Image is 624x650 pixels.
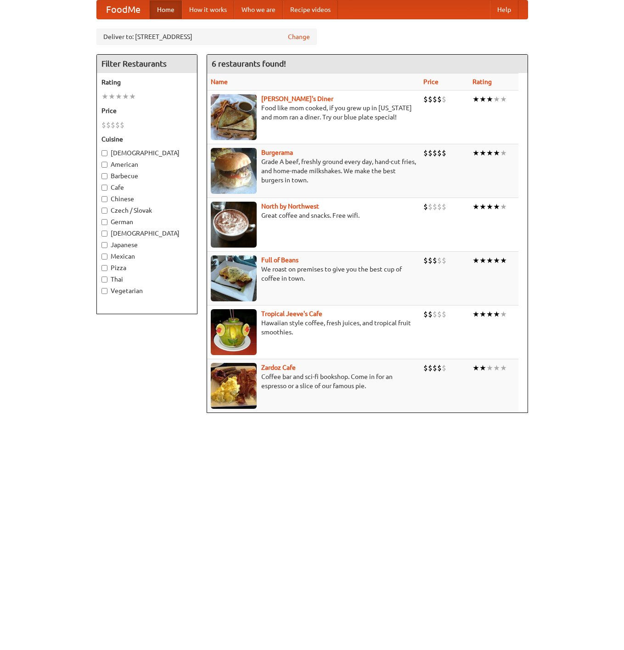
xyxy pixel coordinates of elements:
[211,202,257,248] img: north.jpg
[472,148,479,158] li: ★
[442,94,446,104] li: $
[479,255,486,266] li: ★
[101,275,192,284] label: Thai
[129,91,136,102] li: ★
[442,202,446,212] li: $
[101,183,192,192] label: Cafe
[101,286,192,295] label: Vegetarian
[493,255,500,266] li: ★
[486,309,493,319] li: ★
[261,364,296,371] a: Zardoz Cafe
[182,0,234,19] a: How it works
[433,363,437,373] li: $
[101,252,192,261] label: Mexican
[437,148,442,158] li: $
[101,231,107,237] input: [DEMOGRAPHIC_DATA]
[433,309,437,319] li: $
[261,149,293,156] a: Burgerama
[101,106,192,115] h5: Price
[115,91,122,102] li: ★
[428,363,433,373] li: $
[479,148,486,158] li: ★
[428,255,433,266] li: $
[101,217,192,226] label: German
[122,91,129,102] li: ★
[101,91,108,102] li: ★
[486,255,493,266] li: ★
[490,0,518,19] a: Help
[120,120,124,130] li: $
[423,148,428,158] li: $
[101,219,107,225] input: German
[288,32,310,41] a: Change
[283,0,338,19] a: Recipe videos
[101,171,192,181] label: Barbecue
[428,202,433,212] li: $
[479,363,486,373] li: ★
[101,78,192,87] h5: Rating
[472,78,492,85] a: Rating
[101,173,107,179] input: Barbecue
[442,255,446,266] li: $
[493,94,500,104] li: ★
[150,0,182,19] a: Home
[101,162,107,168] input: American
[108,91,115,102] li: ★
[500,255,507,266] li: ★
[101,254,107,260] input: Mexican
[101,229,192,238] label: [DEMOGRAPHIC_DATA]
[211,148,257,194] img: burgerama.jpg
[486,202,493,212] li: ★
[423,202,428,212] li: $
[212,59,286,68] ng-pluralize: 6 restaurants found!
[97,55,197,73] h4: Filter Restaurants
[101,277,107,283] input: Thai
[433,255,437,266] li: $
[437,202,442,212] li: $
[486,363,493,373] li: ★
[479,94,486,104] li: ★
[211,372,416,390] p: Coffee bar and sci-fi bookshop. Come in for an espresso or a slice of our famous pie.
[261,203,319,210] a: North by Northwest
[101,120,106,130] li: $
[486,148,493,158] li: ★
[423,78,438,85] a: Price
[437,363,442,373] li: $
[111,120,115,130] li: $
[472,94,479,104] li: ★
[472,309,479,319] li: ★
[211,255,257,301] img: beans.jpg
[472,255,479,266] li: ★
[437,94,442,104] li: $
[101,135,192,144] h5: Cuisine
[437,255,442,266] li: $
[486,94,493,104] li: ★
[101,208,107,214] input: Czech / Slovak
[500,309,507,319] li: ★
[101,206,192,215] label: Czech / Slovak
[433,148,437,158] li: $
[261,256,298,264] a: Full of Beans
[479,202,486,212] li: ★
[101,265,107,271] input: Pizza
[211,78,228,85] a: Name
[101,196,107,202] input: Chinese
[115,120,120,130] li: $
[442,363,446,373] li: $
[423,363,428,373] li: $
[261,95,333,102] b: [PERSON_NAME]'s Diner
[479,309,486,319] li: ★
[211,309,257,355] img: jeeves.jpg
[433,94,437,104] li: $
[493,363,500,373] li: ★
[101,263,192,272] label: Pizza
[97,0,150,19] a: FoodMe
[433,202,437,212] li: $
[493,202,500,212] li: ★
[428,148,433,158] li: $
[211,157,416,185] p: Grade A beef, freshly ground every day, hand-cut fries, and home-made milkshakes. We make the bes...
